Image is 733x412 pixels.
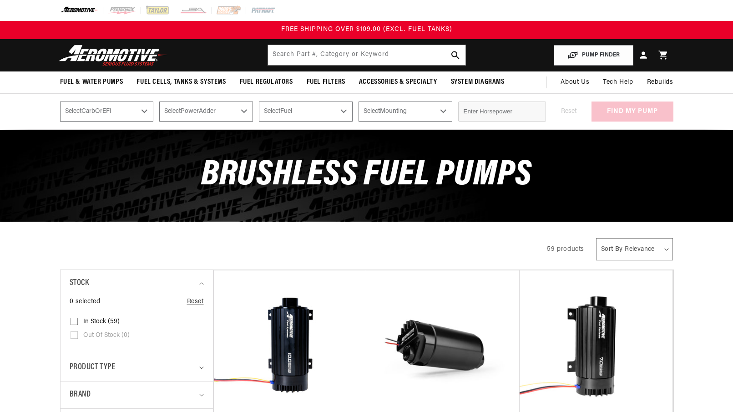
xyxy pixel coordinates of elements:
select: CarbOrEFI [60,102,154,122]
span: Fuel Filters [307,77,345,87]
summary: Tech Help [596,71,640,93]
span: 0 selected [70,297,101,307]
span: Brand [70,388,91,402]
a: About Us [554,71,596,93]
span: Fuel Regulators [240,77,293,87]
select: Mounting [359,102,452,122]
summary: Rebuilds [640,71,680,93]
summary: Fuel Regulators [233,71,300,93]
img: Aeromotive [56,45,170,66]
summary: Brand (0 selected) [70,381,204,408]
summary: Accessories & Specialty [352,71,444,93]
span: Accessories & Specialty [359,77,437,87]
span: Brushless Fuel Pumps [201,158,532,193]
summary: Fuel Filters [300,71,352,93]
span: Fuel & Water Pumps [60,77,123,87]
summary: Stock (0 selected) [70,270,204,297]
summary: Fuel & Water Pumps [53,71,130,93]
summary: Fuel Cells, Tanks & Systems [130,71,233,93]
input: Enter Horsepower [458,102,546,122]
span: Product type [70,361,116,374]
select: Fuel [259,102,353,122]
summary: System Diagrams [444,71,511,93]
span: Rebuilds [647,77,673,87]
span: System Diagrams [451,77,505,87]
input: Search by Part Number, Category or Keyword [268,45,465,65]
span: FREE SHIPPING OVER $109.00 (EXCL. FUEL TANKS) [281,26,452,33]
span: 59 products [547,246,584,253]
span: Tech Help [603,77,633,87]
button: search button [445,45,465,65]
span: Fuel Cells, Tanks & Systems [136,77,226,87]
span: About Us [561,79,589,86]
button: PUMP FINDER [554,45,633,66]
span: Stock [70,277,89,290]
summary: Product type (0 selected) [70,354,204,381]
a: Reset [187,297,204,307]
span: In stock (59) [83,318,120,326]
span: Out of stock (0) [83,331,130,340]
select: PowerAdder [159,102,253,122]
